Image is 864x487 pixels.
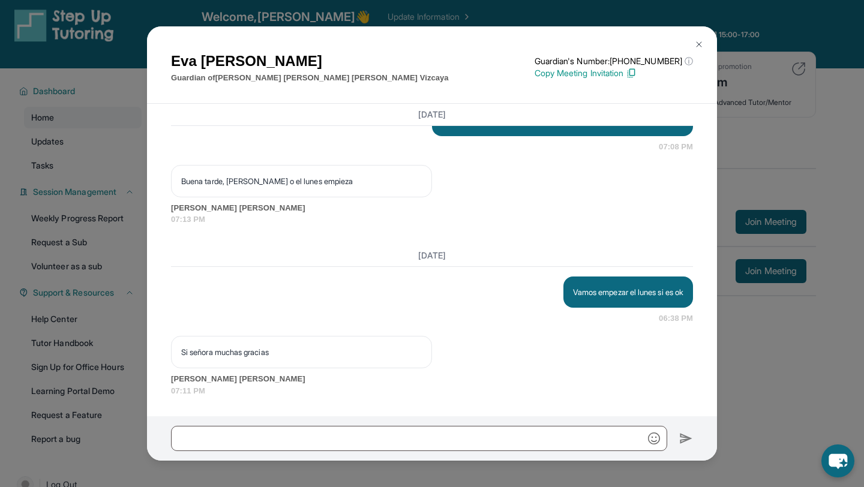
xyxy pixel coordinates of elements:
[171,72,449,84] p: Guardian of [PERSON_NAME] [PERSON_NAME] [PERSON_NAME] Vizcaya
[659,312,693,324] span: 06:38 PM
[181,175,422,187] p: Buena tarde, [PERSON_NAME] o el lunes empieza
[679,431,693,446] img: Send icon
[573,286,683,298] p: Vamos empezar el lunes si es ok
[535,55,693,67] p: Guardian's Number: [PHONE_NUMBER]
[171,50,449,72] h1: Eva [PERSON_NAME]
[685,55,693,67] span: ⓘ
[171,202,693,214] span: [PERSON_NAME] [PERSON_NAME]
[171,373,693,385] span: [PERSON_NAME] [PERSON_NAME]
[181,346,422,358] p: Si señora muchas gracias
[171,214,693,226] span: 07:13 PM
[535,67,693,79] p: Copy Meeting Invitation
[648,432,660,444] img: Emoji
[171,249,693,261] h3: [DATE]
[694,40,704,49] img: Close Icon
[626,68,637,79] img: Copy Icon
[821,444,854,477] button: chat-button
[171,109,693,121] h3: [DATE]
[171,385,693,397] span: 07:11 PM
[659,141,693,153] span: 07:08 PM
